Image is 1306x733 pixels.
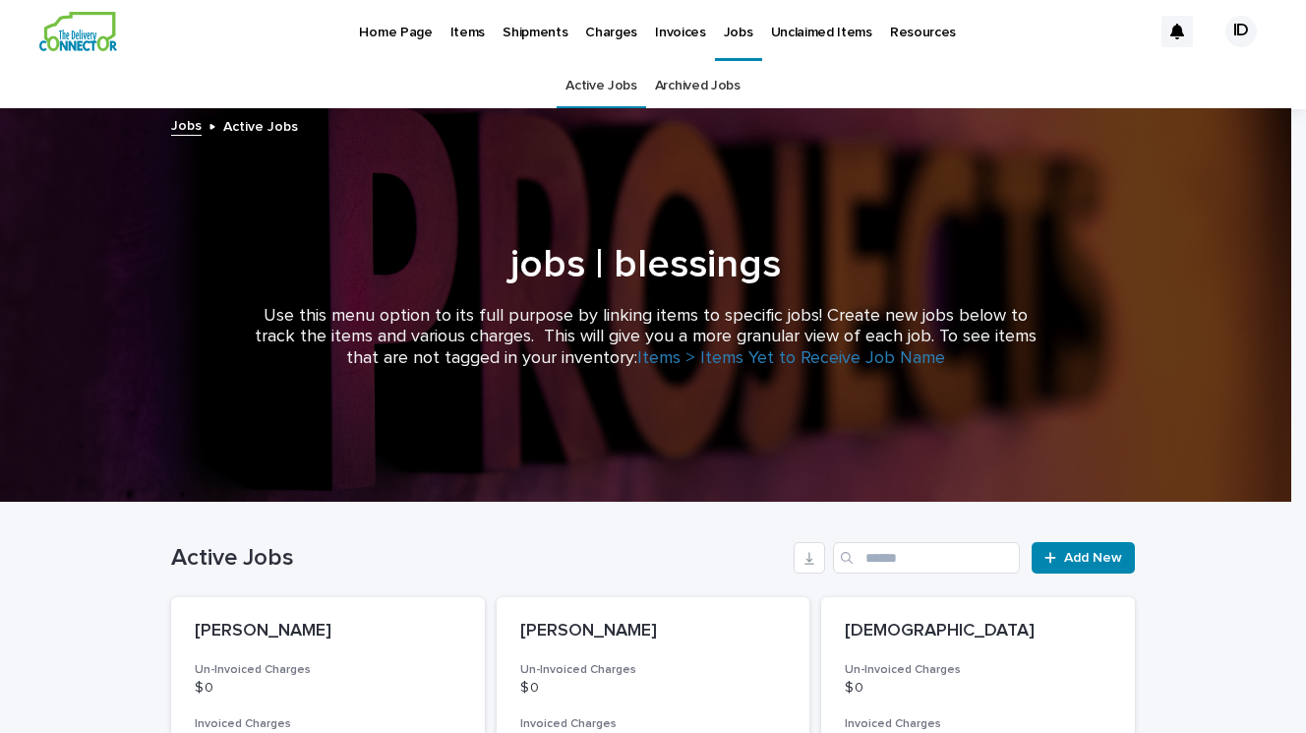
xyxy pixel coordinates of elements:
[845,662,1111,678] h3: Un-Invoiced Charges
[845,680,1111,697] p: $ 0
[845,716,1111,732] h3: Invoiced Charges
[637,349,945,367] a: Items > Items Yet to Receive Job Name
[39,12,117,51] img: aCWQmA6OSGG0Kwt8cj3c
[171,544,786,573] h1: Active Jobs
[845,621,1111,642] p: [DEMOGRAPHIC_DATA]
[195,662,461,678] h3: Un-Invoiced Charges
[520,716,787,732] h3: Invoiced Charges
[164,241,1128,288] h1: jobs | blessings
[171,113,202,136] a: Jobs
[195,621,461,642] p: [PERSON_NAME]
[253,306,1039,370] p: Use this menu option to its full purpose by linking items to specific jobs! Create new jobs below...
[520,662,787,678] h3: Un-Invoiced Charges
[1225,16,1257,47] div: ID
[520,680,787,697] p: $ 0
[1064,551,1122,565] span: Add New
[565,63,637,109] a: Active Jobs
[833,542,1020,574] input: Search
[195,716,461,732] h3: Invoiced Charges
[1032,542,1135,574] a: Add New
[223,114,298,136] p: Active Jobs
[520,621,787,642] p: [PERSON_NAME]
[195,680,461,697] p: $ 0
[655,63,741,109] a: Archived Jobs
